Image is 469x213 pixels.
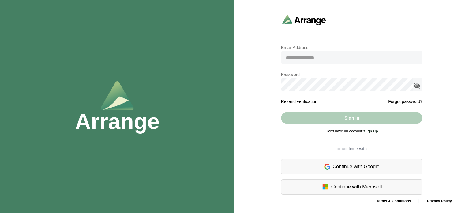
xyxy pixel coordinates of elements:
[281,99,317,104] a: Resend verification
[364,129,378,133] a: Sign Up
[75,110,159,132] h1: Arrange
[388,98,422,105] a: Forgot password?
[371,199,416,203] a: Terms & Conditions
[418,198,419,203] span: |
[281,159,423,174] div: Continue with Google
[332,146,372,152] span: or continue with
[281,44,423,51] p: Email Address
[281,71,423,78] p: Password
[282,15,326,25] img: arrangeai-name-small-logo.4d2b8aee.svg
[325,129,378,133] span: Don't have an account?
[413,82,421,89] i: appended action
[324,163,330,170] img: google-logo.6d399ca0.svg
[281,179,423,195] div: Continue with Microsoft
[321,183,329,191] img: microsoft-logo.7cf64d5f.svg
[422,199,457,203] a: Privacy Policy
